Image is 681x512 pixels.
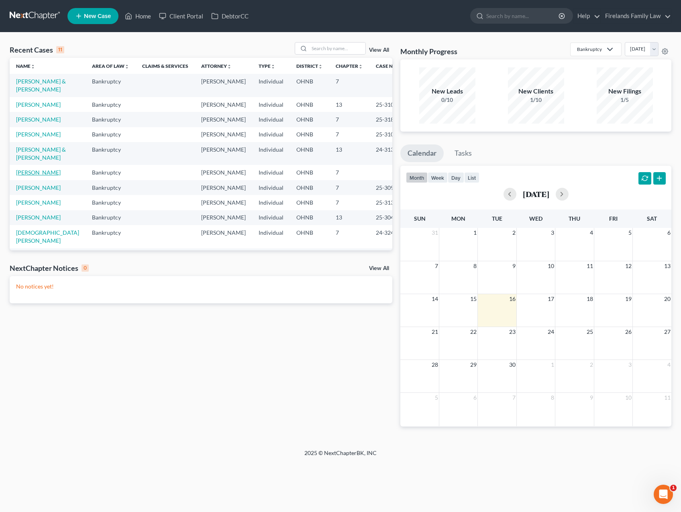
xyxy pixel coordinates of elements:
[609,215,618,222] span: Fri
[86,142,136,165] td: Bankruptcy
[155,9,207,23] a: Client Portal
[290,127,329,142] td: OHNB
[195,127,252,142] td: [PERSON_NAME]
[624,294,632,304] span: 19
[451,215,465,222] span: Mon
[569,215,580,222] span: Thu
[329,165,369,180] td: 7
[523,190,549,198] h2: [DATE]
[512,393,516,402] span: 7
[577,46,602,53] div: Bankruptcy
[86,195,136,210] td: Bankruptcy
[86,112,136,127] td: Bankruptcy
[124,64,129,69] i: unfold_more
[16,229,79,244] a: [DEMOGRAPHIC_DATA][PERSON_NAME]
[290,97,329,112] td: OHNB
[195,195,252,210] td: [PERSON_NAME]
[195,112,252,127] td: [PERSON_NAME]
[252,112,290,127] td: Individual
[84,13,111,19] span: New Case
[369,225,408,248] td: 24-32410
[86,225,136,248] td: Bankruptcy
[195,180,252,195] td: [PERSON_NAME]
[290,165,329,180] td: OHNB
[195,97,252,112] td: [PERSON_NAME]
[431,228,439,238] span: 31
[473,393,477,402] span: 6
[227,64,232,69] i: unfold_more
[628,360,632,370] span: 3
[329,180,369,195] td: 7
[16,184,61,191] a: [PERSON_NAME]
[329,210,369,225] td: 13
[624,393,632,402] span: 10
[529,215,542,222] span: Wed
[56,46,64,53] div: 11
[86,165,136,180] td: Bankruptcy
[16,169,61,176] a: [PERSON_NAME]
[434,393,439,402] span: 5
[369,112,408,127] td: 25-31885
[92,63,129,69] a: Area of Lawunfold_more
[589,228,594,238] span: 4
[252,97,290,112] td: Individual
[82,264,89,272] div: 0
[597,96,653,104] div: 1/5
[329,127,369,142] td: 7
[290,248,329,263] td: OHNB
[16,146,66,161] a: [PERSON_NAME] & [PERSON_NAME]
[16,116,61,123] a: [PERSON_NAME]
[586,327,594,337] span: 25
[547,327,555,337] span: 24
[201,63,232,69] a: Attorneyunfold_more
[419,87,475,96] div: New Leads
[16,214,61,221] a: [PERSON_NAME]
[136,58,195,74] th: Claims & Services
[428,172,448,183] button: week
[252,165,290,180] td: Individual
[195,74,252,97] td: [PERSON_NAME]
[31,64,35,69] i: unfold_more
[252,74,290,97] td: Individual
[369,266,389,271] a: View All
[10,45,64,55] div: Recent Cases
[309,43,365,54] input: Search by name...
[16,199,61,206] a: [PERSON_NAME]
[290,195,329,210] td: OHNB
[290,142,329,165] td: OHNB
[647,215,657,222] span: Sat
[16,78,66,93] a: [PERSON_NAME] & [PERSON_NAME]
[492,215,502,222] span: Tue
[86,248,136,263] td: Bankruptcy
[207,9,253,23] a: DebtorCC
[508,327,516,337] span: 23
[663,261,671,271] span: 13
[369,210,408,225] td: 25-30465
[252,142,290,165] td: Individual
[252,225,290,248] td: Individual
[624,261,632,271] span: 12
[624,327,632,337] span: 26
[329,74,369,97] td: 7
[508,96,564,104] div: 1/10
[654,485,673,504] iframe: Intercom live chat
[469,327,477,337] span: 22
[318,64,323,69] i: unfold_more
[473,261,477,271] span: 8
[369,142,408,165] td: 24-31396
[586,294,594,304] span: 18
[400,47,457,56] h3: Monthly Progress
[252,195,290,210] td: Individual
[16,282,386,291] p: No notices yet!
[86,127,136,142] td: Bankruptcy
[486,8,560,23] input: Search by name...
[121,9,155,23] a: Home
[252,248,290,263] td: Individual
[86,97,136,112] td: Bankruptcy
[329,248,369,263] td: 7
[547,261,555,271] span: 10
[589,393,594,402] span: 9
[400,144,444,162] a: Calendar
[195,142,252,165] td: [PERSON_NAME]
[86,74,136,97] td: Bankruptcy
